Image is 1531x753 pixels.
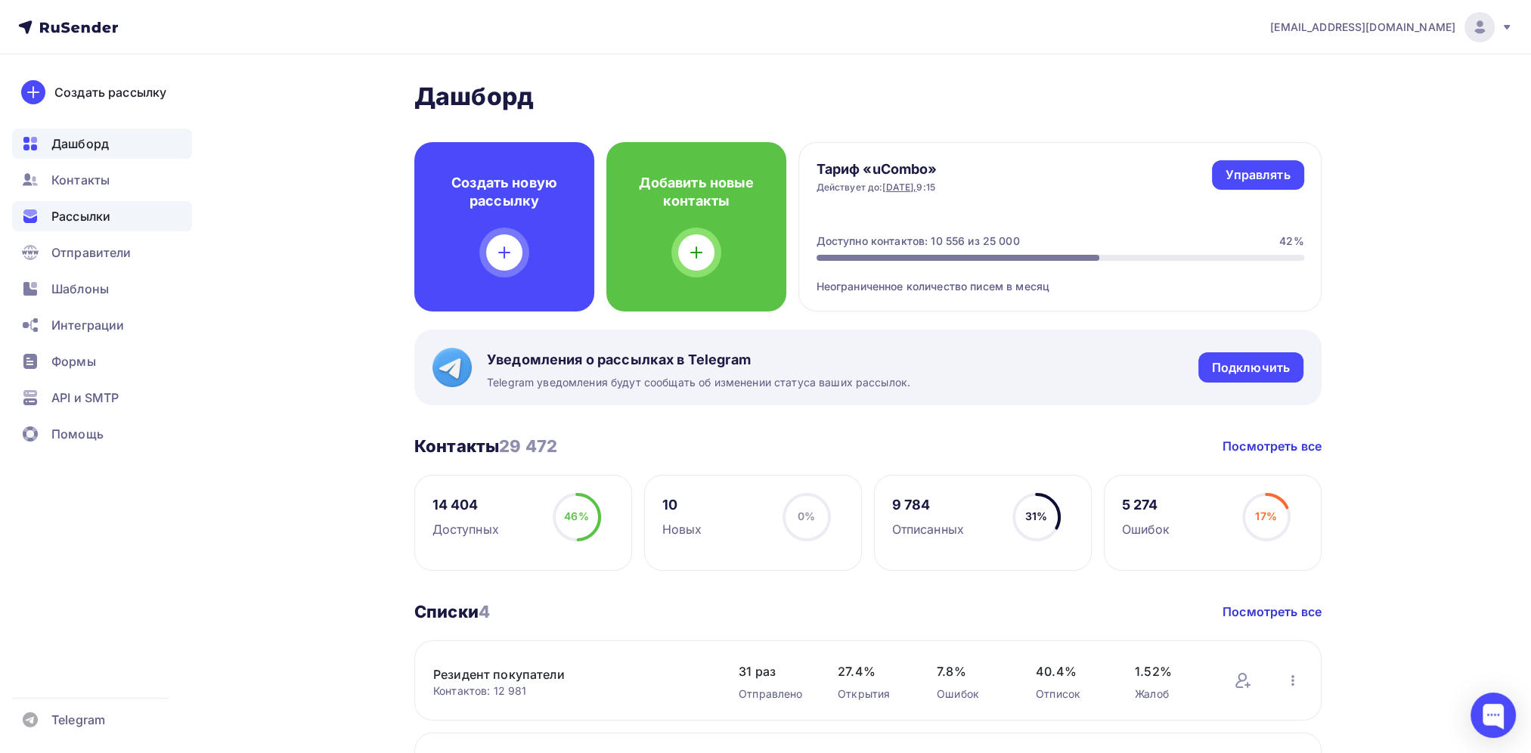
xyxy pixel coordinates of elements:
span: Интеграции [51,316,124,334]
span: 40.4% [1036,662,1105,680]
span: Уведомления о рассылках в Telegram [487,351,910,369]
tcxspan: Call 25.10.2025, via 3CX [882,181,916,193]
div: Отправлено [739,686,807,702]
div: 5 274 [1122,496,1170,514]
a: Отправители [12,237,192,268]
div: 14 404 [432,496,499,514]
div: Ошибок [937,686,1006,702]
a: Посмотреть все [1223,437,1322,455]
span: Telegram [51,711,105,729]
span: 46% [564,510,588,522]
a: Шаблоны [12,274,192,304]
span: 31% [1025,510,1047,522]
div: Открытия [838,686,907,702]
div: Действует до: 9:15 [817,181,938,194]
h3: Контакты [414,435,557,457]
div: Новых [662,520,702,538]
a: Посмотреть все [1223,603,1322,621]
a: Рассылки [12,201,192,231]
a: Дашборд [12,129,192,159]
span: 31 раз [739,662,807,680]
span: Помощь [51,425,104,443]
div: Контактов: 12 981 [433,683,708,699]
div: Создать рассылку [54,83,166,101]
div: 9 784 [892,496,964,514]
div: 42% [1279,234,1303,249]
span: Контакты [51,171,110,189]
a: Резидент покупатели [433,665,690,683]
span: 0% [798,510,815,522]
div: Управлять [1226,166,1290,184]
span: 29 472 [499,436,557,456]
h4: Тариф «uCombo» [817,160,938,178]
div: Неограниченное количество писем в месяц [817,261,1304,294]
h4: Создать новую рассылку [439,174,570,210]
a: [EMAIL_ADDRESS][DOMAIN_NAME] [1270,12,1513,42]
h2: Дашборд [414,82,1322,112]
span: Рассылки [51,207,110,225]
div: Подключить [1212,359,1290,376]
span: 17% [1255,510,1276,522]
h4: Добавить новые контакты [631,174,762,210]
div: Отписок [1036,686,1105,702]
div: Доступных [432,520,499,538]
h3: Списки [414,601,490,622]
span: Дашборд [51,135,109,153]
a: Формы [12,346,192,376]
div: Отписанных [892,520,964,538]
div: Жалоб [1135,686,1204,702]
span: API и SMTP [51,389,119,407]
span: Шаблоны [51,280,109,298]
span: 27.4% [838,662,907,680]
div: 10 [662,496,702,514]
span: 7.8% [937,662,1006,680]
span: 4 [479,602,490,621]
span: Формы [51,352,96,370]
div: Доступно контактов: 10 556 из 25 000 [817,234,1020,249]
a: Контакты [12,165,192,195]
span: [EMAIL_ADDRESS][DOMAIN_NAME] [1270,20,1455,35]
div: Ошибок [1122,520,1170,538]
span: Отправители [51,243,132,262]
span: Telegram уведомления будут сообщать об изменении статуса ваших рассылок. [487,375,910,390]
span: 1.52% [1135,662,1204,680]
